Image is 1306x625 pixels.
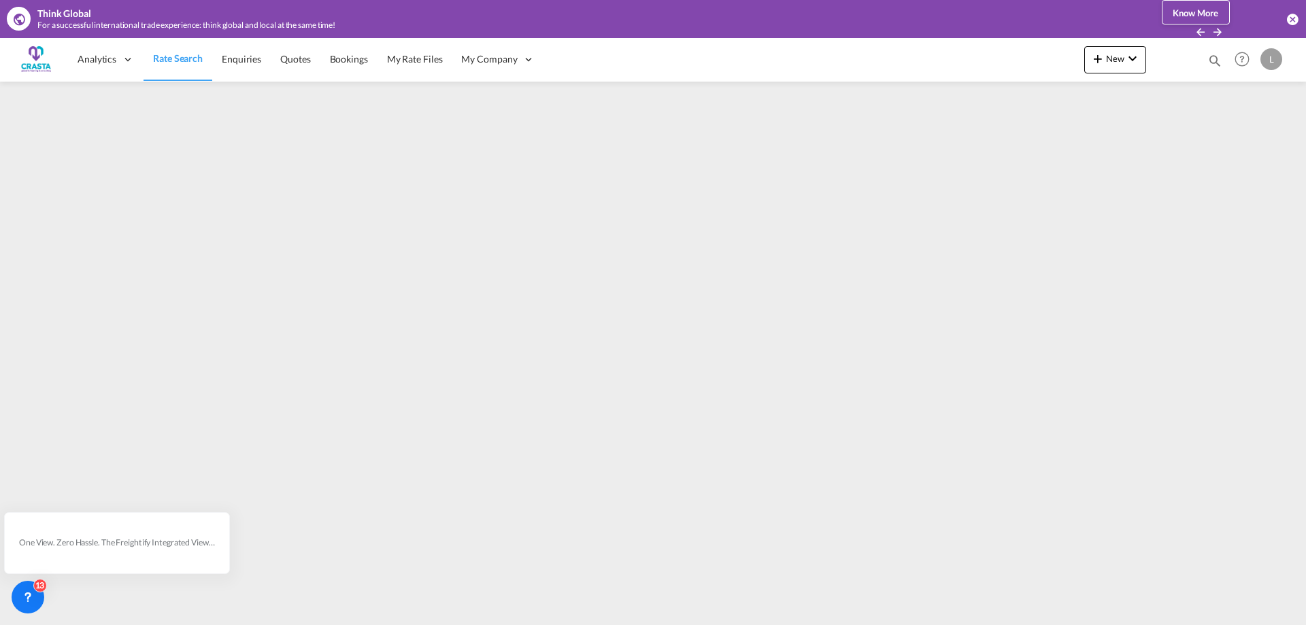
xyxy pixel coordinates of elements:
[1090,53,1141,64] span: New
[378,37,452,81] a: My Rate Files
[1230,48,1254,71] span: Help
[212,37,271,81] a: Enquiries
[1090,50,1106,67] md-icon: icon-plus 400-fg
[1211,26,1224,38] md-icon: icon-arrow-right
[461,52,517,66] span: My Company
[1230,48,1260,72] div: Help
[1286,12,1299,26] button: icon-close-circle
[320,37,378,81] a: Bookings
[1084,46,1146,73] button: icon-plus 400-fgNewicon-chevron-down
[37,20,1105,31] div: For a successful international trade experience: think global and local at the same time!
[1207,53,1222,73] div: icon-magnify
[1194,25,1210,38] button: icon-arrow-left
[280,53,310,65] span: Quotes
[1211,25,1224,38] button: icon-arrow-right
[1260,48,1282,70] div: L
[330,53,368,65] span: Bookings
[20,44,51,74] img: ac429df091a311ed8aa72df674ea3bd9.png
[12,12,26,26] md-icon: icon-earth
[1194,26,1207,38] md-icon: icon-arrow-left
[78,52,116,66] span: Analytics
[387,53,443,65] span: My Rate Files
[1173,7,1218,18] span: Know More
[68,37,144,81] div: Analytics
[271,37,320,81] a: Quotes
[452,37,544,81] div: My Company
[1207,53,1222,68] md-icon: icon-magnify
[37,7,91,20] div: Think Global
[153,52,203,64] span: Rate Search
[222,53,261,65] span: Enquiries
[144,37,212,81] a: Rate Search
[1124,50,1141,67] md-icon: icon-chevron-down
